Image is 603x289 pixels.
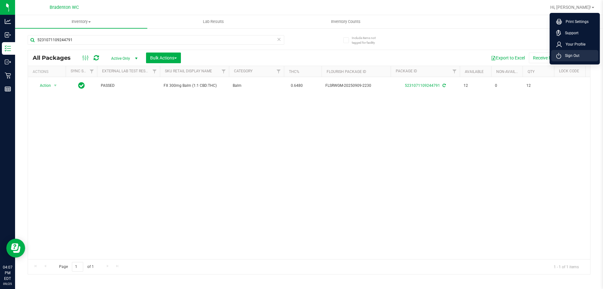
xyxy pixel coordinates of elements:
iframe: Resource center [6,239,25,258]
span: 0.6480 [288,81,306,90]
button: Bulk Actions [146,53,181,63]
button: Export to Excel [487,53,529,63]
inline-svg: Outbound [5,59,11,65]
input: 1 [72,262,83,272]
a: Available [465,69,484,74]
a: Inventory [15,15,147,28]
span: 12 [464,83,487,89]
span: FLSRWGM-20250909-2230 [325,83,387,89]
span: Include items not tagged for facility [352,36,383,45]
p: 04:07 PM EDT [3,264,12,281]
span: Inventory [15,19,147,25]
inline-svg: Inbound [5,32,11,38]
input: Search Package ID, Item Name, SKU, Lot or Part Number... [28,35,284,45]
a: Qty [528,69,535,74]
span: FX 300mg Balm (1:1 CBD:THC) [164,83,225,89]
a: External Lab Test Result [102,69,151,73]
inline-svg: Retail [5,72,11,79]
inline-svg: Reports [5,86,11,92]
a: Sync Status [71,69,95,73]
span: Page of 1 [54,262,99,272]
span: 1 - 1 of 1 items [549,262,584,271]
span: Lab Results [194,19,232,25]
span: select [52,81,59,90]
p: 09/25 [3,281,12,286]
button: Receive Non-Cannabis [529,53,581,63]
span: Bulk Actions [150,55,177,60]
span: Action [34,81,51,90]
a: Inventory Counts [280,15,412,28]
span: 0 [495,83,519,89]
span: Print Settings [562,19,589,25]
inline-svg: Analytics [5,18,11,25]
span: Sign Out [561,53,579,59]
span: Sync from Compliance System [442,83,446,88]
a: Filter [87,66,97,77]
a: Package ID [396,69,417,73]
span: Clear [277,35,281,43]
a: Non-Available [496,69,524,74]
a: Sku Retail Display Name [165,69,212,73]
span: Inventory Counts [323,19,369,25]
a: Flourish Package ID [327,69,366,74]
span: Your Profile [562,41,585,47]
li: Sign Out [551,50,598,61]
inline-svg: Inventory [5,45,11,52]
a: Filter [219,66,229,77]
a: Filter [274,66,284,77]
a: Filter [149,66,160,77]
span: Balm [233,83,280,89]
span: PASSED [101,83,156,89]
a: Filter [449,66,460,77]
span: Bradenton WC [50,5,79,10]
a: Lab Results [147,15,280,28]
a: 5231071109244791 [405,83,440,88]
span: Support [561,30,579,36]
a: Category [234,69,253,73]
span: In Sync [78,81,85,90]
a: Lock Code [559,69,579,73]
a: Support [556,30,596,36]
a: THC% [289,69,299,74]
span: 12 [526,83,550,89]
span: All Packages [33,54,77,61]
div: Actions [33,69,63,74]
span: Hi, [PERSON_NAME]! [550,5,591,10]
